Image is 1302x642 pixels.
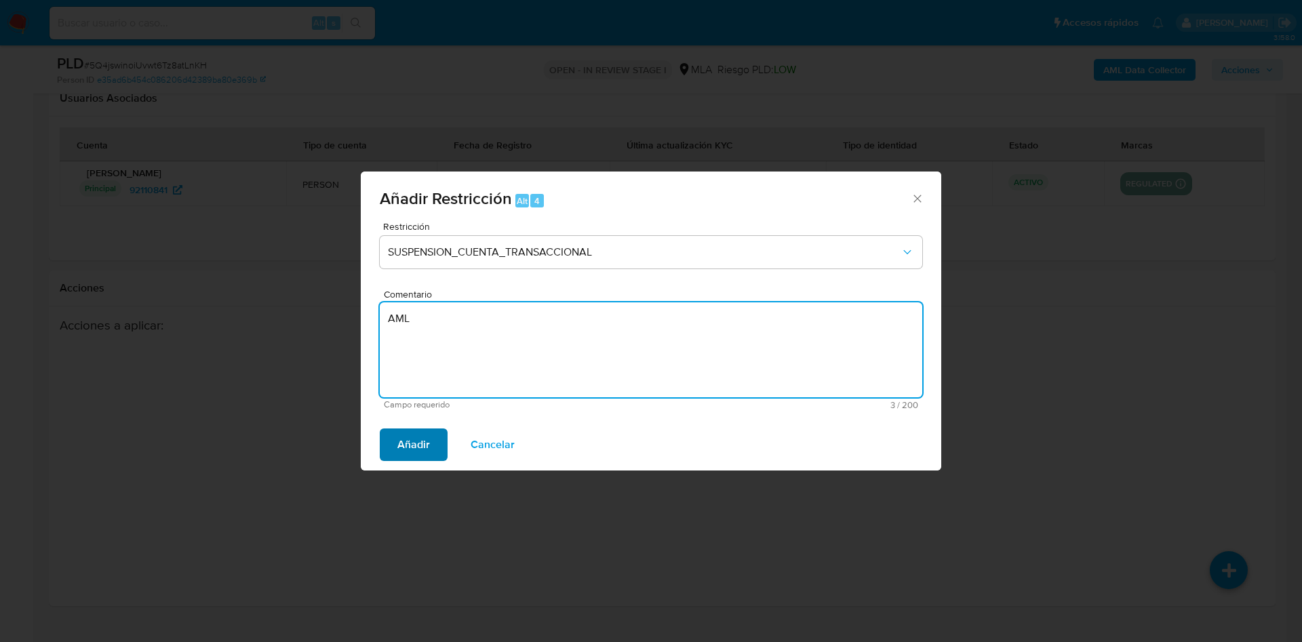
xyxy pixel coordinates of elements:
[397,430,430,460] span: Añadir
[517,195,528,207] span: Alt
[380,236,922,268] button: Restriction
[651,401,918,409] span: Máximo 200 caracteres
[380,428,448,461] button: Añadir
[380,186,512,210] span: Añadir Restricción
[383,222,926,231] span: Restricción
[471,430,515,460] span: Cancelar
[911,192,923,204] button: Cerrar ventana
[453,428,532,461] button: Cancelar
[380,302,922,397] textarea: AML
[384,289,926,300] span: Comentario
[384,400,651,409] span: Campo requerido
[534,195,540,207] span: 4
[388,245,901,259] span: SUSPENSION_CUENTA_TRANSACCIONAL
